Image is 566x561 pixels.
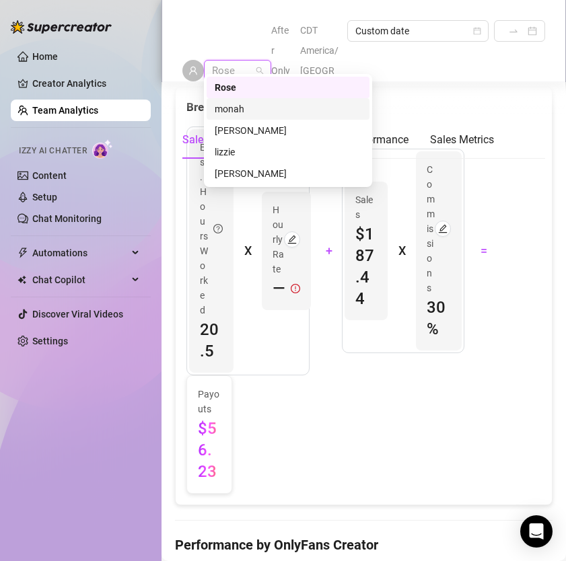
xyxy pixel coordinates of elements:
[182,132,209,148] div: Sales
[32,242,128,264] span: Automations
[427,297,451,340] span: 30 %
[215,123,361,138] div: [PERSON_NAME]
[398,240,405,262] div: X
[508,26,519,36] span: swap-right
[188,66,198,75] span: user
[17,275,26,285] img: Chat Copilot
[215,145,361,159] div: lizzie
[207,141,369,163] div: lizzie
[32,192,57,202] a: Setup
[32,170,67,181] a: Content
[198,418,221,482] span: $56.23
[438,224,448,233] span: edit
[19,145,87,157] span: Izzy AI Chatter
[355,21,481,41] span: Custom date
[355,223,378,309] span: $187.44
[244,240,251,262] div: X
[32,269,128,291] span: Chat Copilot
[347,132,409,148] div: Performance
[473,27,481,35] span: calendar
[32,73,140,94] a: Creator Analytics
[430,132,494,148] div: Sales Metrics
[502,24,503,38] input: Start date
[11,20,112,34] img: logo-BBDzfeDw.svg
[198,387,221,416] span: Payouts
[32,213,102,224] a: Chat Monitoring
[207,120,369,141] div: toni
[273,202,284,276] article: Hourly Rate
[215,102,361,116] div: monah
[215,166,361,181] div: [PERSON_NAME]
[300,20,339,121] span: CDT America/[GEOGRAPHIC_DATA]
[508,26,519,36] span: to
[175,535,553,554] h4: Performance by OnlyFans Creator
[207,98,369,120] div: monah
[355,192,378,222] span: Sales
[273,278,285,299] span: —
[32,51,58,62] a: Home
[200,319,223,362] span: 20.5
[92,139,113,159] img: AI Chatter
[520,515,553,548] div: Open Intercom Messenger
[32,105,98,116] a: Team Analytics
[17,248,28,258] span: thunderbolt
[32,336,68,346] a: Settings
[32,309,123,320] a: Discover Viral Videos
[271,20,292,121] span: After OnlyFans cut
[524,24,525,38] input: End date
[291,278,300,299] span: exclamation-circle
[207,77,369,98] div: Rose
[200,140,223,317] div: Est. Hours Worked
[427,162,435,295] article: Commissions
[318,240,334,262] div: +
[472,240,489,262] div: =
[287,235,297,244] span: edit
[213,140,223,317] span: question-circle
[212,61,263,81] span: Rose
[215,80,361,95] div: Rose
[207,163,369,184] div: Nicole Quinn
